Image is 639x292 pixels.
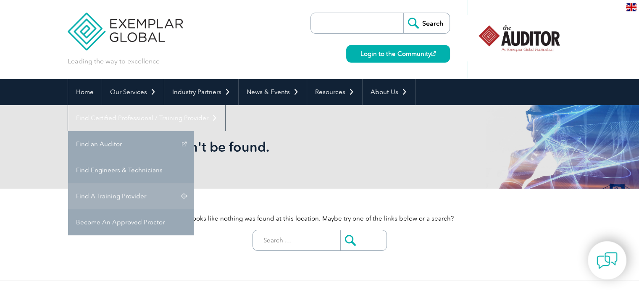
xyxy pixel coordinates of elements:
[68,183,194,209] a: Find A Training Provider
[68,57,160,66] p: Leading the way to excellence
[68,105,225,131] a: Find Certified Professional / Training Provider
[597,250,618,271] img: contact-chat.png
[164,79,238,105] a: Industry Partners
[68,139,390,155] h1: Oops! That page can't be found.
[626,3,636,11] img: en
[68,79,102,105] a: Home
[340,230,387,250] input: Submit
[403,13,450,33] input: Search
[68,131,194,157] a: Find an Auditor
[346,45,450,63] a: Login to the Community
[239,79,307,105] a: News & Events
[431,51,436,56] img: open_square.png
[102,79,164,105] a: Our Services
[68,157,194,183] a: Find Engineers & Technicians
[68,209,194,235] a: Become An Approved Proctor
[307,79,362,105] a: Resources
[363,79,415,105] a: About Us
[68,214,572,223] p: It looks like nothing was found at this location. Maybe try one of the links below or a search?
